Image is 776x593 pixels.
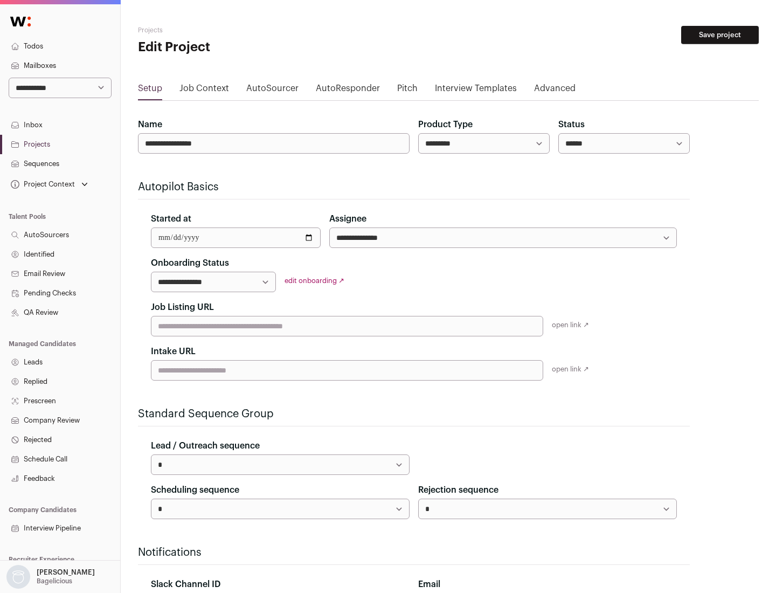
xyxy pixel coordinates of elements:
[37,577,72,585] p: Bagelicious
[534,82,576,99] a: Advanced
[246,82,299,99] a: AutoSourcer
[37,568,95,577] p: [PERSON_NAME]
[138,39,345,56] h1: Edit Project
[151,439,260,452] label: Lead / Outreach sequence
[138,180,690,195] h2: Autopilot Basics
[138,82,162,99] a: Setup
[151,484,239,497] label: Scheduling sequence
[9,177,90,192] button: Open dropdown
[681,26,759,44] button: Save project
[6,565,30,589] img: nopic.png
[138,118,162,131] label: Name
[435,82,517,99] a: Interview Templates
[418,578,677,591] div: Email
[397,82,418,99] a: Pitch
[329,212,366,225] label: Assignee
[151,345,196,358] label: Intake URL
[9,180,75,189] div: Project Context
[151,257,229,270] label: Onboarding Status
[179,82,229,99] a: Job Context
[138,406,690,422] h2: Standard Sequence Group
[418,484,498,497] label: Rejection sequence
[151,301,214,314] label: Job Listing URL
[4,11,37,32] img: Wellfound
[285,277,344,284] a: edit onboarding ↗
[151,578,220,591] label: Slack Channel ID
[138,545,690,560] h2: Notifications
[4,565,97,589] button: Open dropdown
[151,212,191,225] label: Started at
[316,82,380,99] a: AutoResponder
[418,118,473,131] label: Product Type
[558,118,585,131] label: Status
[138,26,345,35] h2: Projects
